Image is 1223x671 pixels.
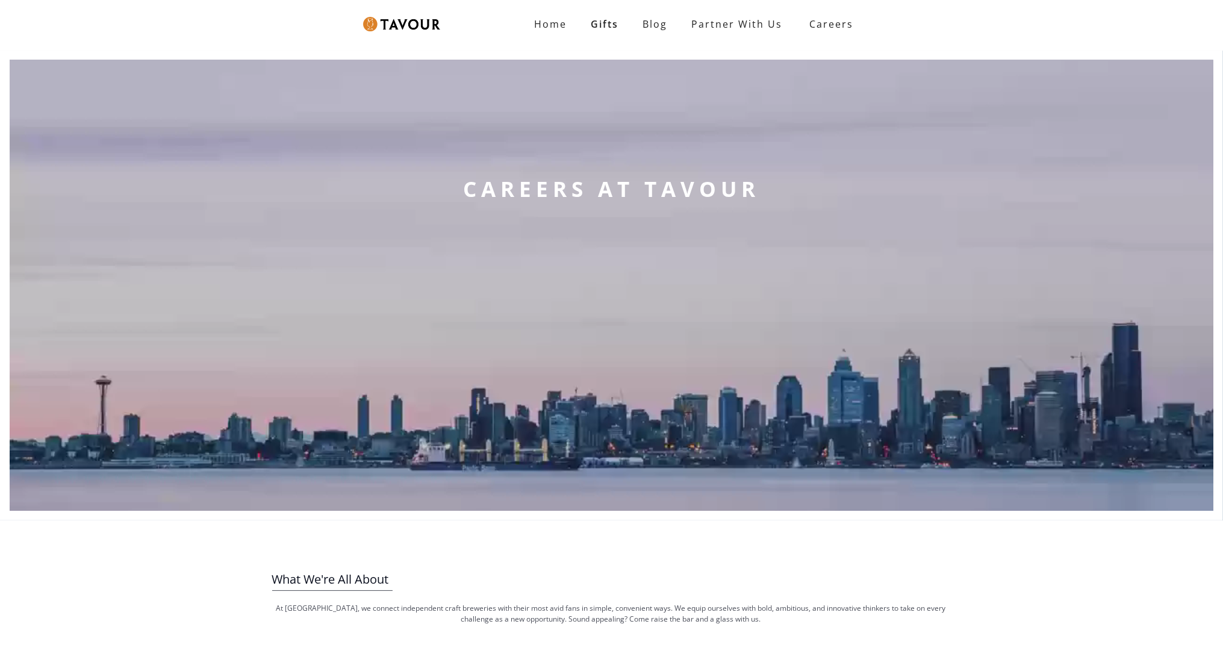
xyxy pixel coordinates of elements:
a: Blog [630,12,679,36]
a: partner with us [679,12,794,36]
h3: What We're All About [272,569,950,590]
p: At [GEOGRAPHIC_DATA], we connect independent craft breweries with their most avid fans in simple,... [272,603,950,625]
strong: Home [534,17,567,31]
strong: Careers [809,12,853,36]
a: Careers [794,7,862,41]
a: Gifts [579,12,630,36]
strong: CAREERS AT TAVOUR [463,175,760,204]
a: Home [522,12,579,36]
